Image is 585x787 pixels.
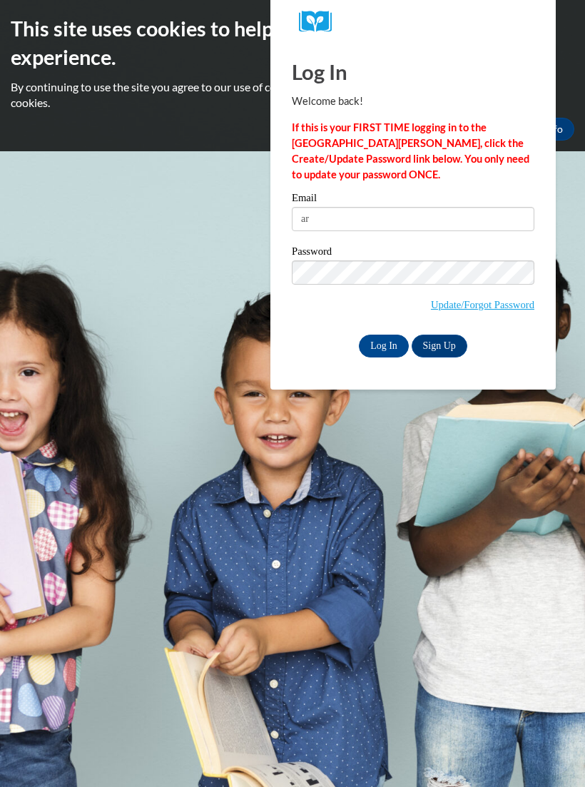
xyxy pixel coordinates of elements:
input: Log In [359,335,409,357]
img: Logo brand [299,11,342,33]
h1: Log In [292,57,534,86]
strong: If this is your FIRST TIME logging in to the [GEOGRAPHIC_DATA][PERSON_NAME], click the Create/Upd... [292,121,529,181]
p: By continuing to use the site you agree to our use of cookies. Use the ‘More info’ button to read... [11,79,574,111]
label: Password [292,246,534,260]
a: Update/Forgot Password [431,299,534,310]
label: Email [292,193,534,207]
a: Sign Up [412,335,467,357]
iframe: Number of unread messages [548,727,576,741]
h2: This site uses cookies to help improve your learning experience. [11,14,574,72]
iframe: Button to launch messaging window, 1 unread message [528,730,574,776]
a: COX Campus [299,11,527,33]
p: Welcome back! [292,93,534,109]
